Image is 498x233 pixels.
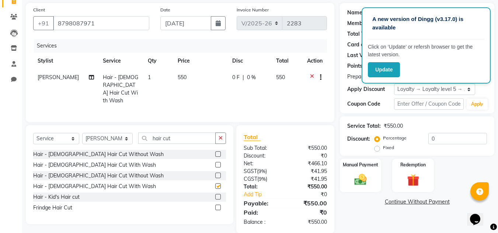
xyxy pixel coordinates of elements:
[272,53,303,69] th: Total
[347,20,379,27] div: Membership:
[285,199,332,208] div: ₹550.00
[303,53,327,69] th: Action
[372,15,480,32] p: A new version of Dingg (v3.17.0) is available
[347,73,365,81] span: Prepaid
[148,74,151,81] span: 1
[347,122,381,130] div: Service Total:
[173,53,228,69] th: Price
[285,152,332,160] div: ₹0
[403,173,423,188] img: _gift.svg
[33,204,72,212] div: Frindge Hair Cut
[244,176,257,182] span: CGST
[33,183,156,190] div: Hair - [DEMOGRAPHIC_DATA] Hair Cut With Wash
[34,39,332,53] div: Services
[467,99,488,110] button: Apply
[238,144,285,152] div: Sub Total:
[232,74,240,81] span: 0 F
[238,183,285,191] div: Total:
[394,98,464,110] input: Enter Offer / Coupon Code
[285,175,332,183] div: ₹41.95
[347,85,394,93] div: Apply Discount
[33,172,164,180] div: Hair - [DEMOGRAPHIC_DATA] Hair Cut Without Wash
[33,161,156,169] div: Hair - [DEMOGRAPHIC_DATA] Hair Cut With Wash
[247,74,256,81] span: 0 %
[259,176,266,182] span: 9%
[33,53,98,69] th: Stylist
[33,193,80,201] div: Hair - Kid's Hair cut
[238,167,285,175] div: ( )
[293,191,333,198] div: ₹0
[347,52,372,59] div: Last Visit:
[238,208,285,217] div: Paid:
[351,173,370,187] img: _cash.svg
[347,100,394,108] div: Coupon Code
[383,144,394,151] label: Fixed
[276,74,285,81] span: 550
[368,62,400,77] button: Update
[244,133,261,141] span: Total
[285,183,332,191] div: ₹550.00
[285,218,332,226] div: ₹550.00
[341,198,493,206] a: Continue Without Payment
[285,208,332,217] div: ₹0
[33,151,164,158] div: Hair - [DEMOGRAPHIC_DATA] Hair Cut Without Wash
[285,160,332,167] div: ₹466.10
[33,7,45,13] label: Client
[38,74,79,81] span: [PERSON_NAME]
[347,9,364,17] div: Name:
[467,204,491,226] iframe: chat widget
[343,162,378,168] label: Manual Payment
[368,43,484,59] p: Click on ‘Update’ or refersh browser to get the latest version.
[258,168,265,174] span: 9%
[178,74,187,81] span: 550
[384,122,403,130] div: ₹550.00
[103,74,138,104] span: Hair - [DEMOGRAPHIC_DATA] Hair Cut With Wash
[238,152,285,160] div: Discount:
[238,218,285,226] div: Balance :
[238,191,293,198] a: Add Tip
[238,175,285,183] div: ( )
[143,53,173,69] th: Qty
[347,30,376,38] div: Total Visits:
[53,16,149,30] input: Search by Name/Mobile/Email/Code
[243,74,244,81] span: |
[400,162,426,168] label: Redemption
[238,199,285,208] div: Payable:
[33,16,54,30] button: +91
[285,144,332,152] div: ₹550.00
[238,160,285,167] div: Net:
[347,62,364,70] div: Points:
[285,167,332,175] div: ₹41.95
[160,7,170,13] label: Date
[98,53,143,69] th: Service
[237,7,269,13] label: Invoice Number
[244,168,257,174] span: SGST
[347,135,370,143] div: Discount:
[228,53,272,69] th: Disc
[347,41,377,49] div: Card on file:
[347,20,487,27] div: No Active Membership
[138,133,216,144] input: Search or Scan
[383,135,407,141] label: Percentage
